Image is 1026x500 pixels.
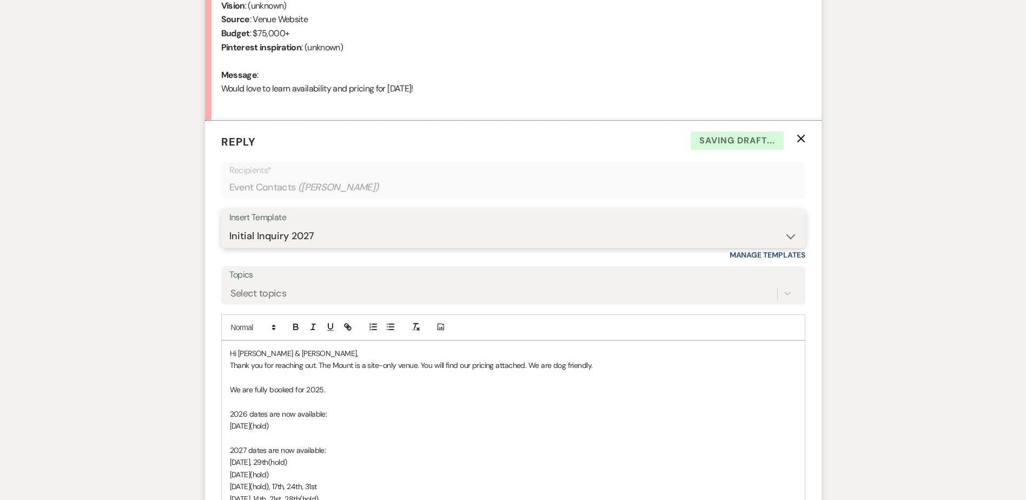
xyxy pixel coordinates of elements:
div: Insert Template [229,210,797,226]
span: We are fully booked for 2025. [230,385,326,394]
b: Pinterest inspiration [221,42,302,53]
label: Topics [229,267,797,283]
span: [DATE](hold), 17th, 24th, 31st [230,482,317,491]
span: 2026 dates are now available: [230,409,327,419]
span: Saving draft... [691,131,784,150]
span: Reply [221,135,256,149]
span: ( [PERSON_NAME] ) [298,180,379,195]
b: Source [221,14,250,25]
div: Select topics [230,286,287,300]
a: Manage Templates [730,250,805,260]
span: Thank you for reaching out. The Mount is a site-only venue. You will find our pricing attached. W... [230,360,593,370]
span: [DATE](hold) [230,421,269,431]
p: Recipients* [229,163,797,177]
span: [DATE](hold) [230,470,269,479]
span: Hi [PERSON_NAME] & [PERSON_NAME], [230,348,359,358]
b: Budget [221,28,250,39]
span: [DATE], 29th(hold) [230,457,287,467]
span: 2027 dates are now available: [230,445,326,455]
b: Message [221,69,257,81]
div: Event Contacts [229,177,797,198]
